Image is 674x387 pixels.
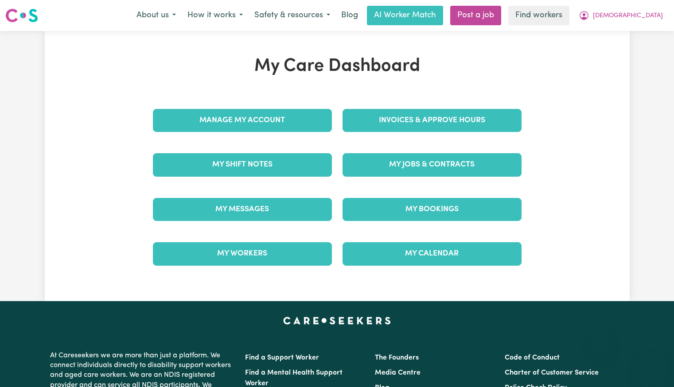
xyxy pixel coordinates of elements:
a: My Bookings [343,198,522,221]
iframe: Close message [592,330,610,348]
button: How it works [182,6,249,25]
a: The Founders [375,354,419,361]
a: Find workers [508,6,569,25]
a: Find a Mental Health Support Worker [245,369,343,387]
img: Careseekers logo [5,8,38,23]
a: Charter of Customer Service [505,369,599,376]
button: About us [131,6,182,25]
a: AI Worker Match [367,6,443,25]
a: My Messages [153,198,332,221]
a: Blog [336,6,363,25]
a: My Calendar [343,242,522,265]
a: Careseekers home page [283,317,391,324]
h1: My Care Dashboard [148,56,527,77]
a: Media Centre [375,369,421,376]
button: Safety & resources [249,6,336,25]
a: Careseekers logo [5,5,38,26]
a: My Workers [153,242,332,265]
span: [DEMOGRAPHIC_DATA] [593,11,663,21]
a: Invoices & Approve Hours [343,109,522,132]
a: Find a Support Worker [245,354,319,361]
a: My Jobs & Contracts [343,153,522,176]
a: Code of Conduct [505,354,560,361]
a: Manage My Account [153,109,332,132]
a: My Shift Notes [153,153,332,176]
a: Post a job [450,6,501,25]
iframe: Button to launch messaging window [639,352,667,380]
button: My Account [573,6,669,25]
